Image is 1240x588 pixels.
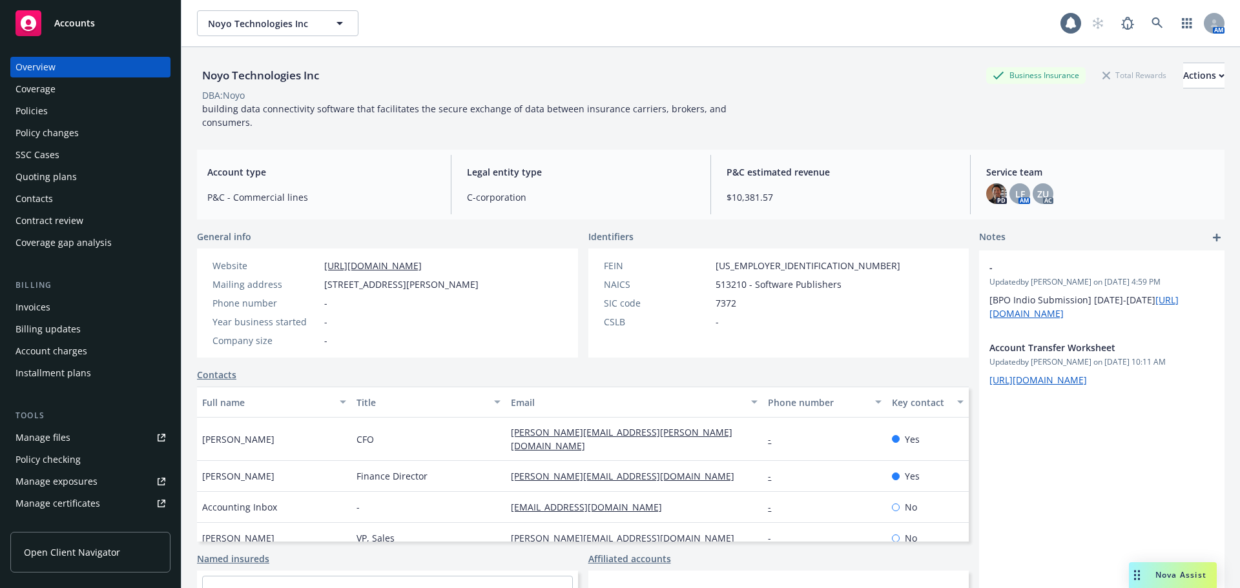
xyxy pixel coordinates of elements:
a: - [768,433,781,445]
span: $10,381.57 [727,190,955,204]
span: Account type [207,165,435,179]
span: General info [197,230,251,243]
button: Email [506,387,763,418]
span: Service team [986,165,1214,179]
a: Report a Bug [1115,10,1141,36]
div: Quoting plans [15,167,77,187]
button: Key contact [887,387,969,418]
span: - [356,500,360,514]
div: Title [356,396,486,409]
div: Overview [15,57,56,77]
span: 513210 - Software Publishers [716,278,842,291]
span: [PERSON_NAME] [202,531,274,545]
a: Billing updates [10,319,170,340]
span: Yes [905,469,920,483]
div: Policies [15,101,48,121]
button: Noyo Technologies Inc [197,10,358,36]
button: Actions [1183,63,1224,88]
a: Coverage [10,79,170,99]
div: Key contact [892,396,949,409]
div: Billing [10,279,170,292]
a: Quoting plans [10,167,170,187]
div: Manage claims [15,515,81,536]
a: Manage files [10,427,170,448]
div: Company size [212,334,319,347]
a: Accounts [10,5,170,41]
div: Coverage [15,79,56,99]
div: Contacts [15,188,53,209]
div: Phone number [768,396,867,409]
a: Affiliated accounts [588,552,671,565]
span: Accounting Inbox [202,500,277,514]
span: VP, Sales [356,531,395,545]
span: C-corporation [467,190,695,204]
span: - [324,315,327,329]
div: Website [212,259,319,272]
a: Start snowing [1085,10,1111,36]
span: [STREET_ADDRESS][PERSON_NAME] [324,278,479,291]
div: -Updatedby [PERSON_NAME] on [DATE] 4:59 PM[BPO Indio Submission] [DATE]-[DATE][URL][DOMAIN_NAME] [979,250,1224,330]
span: Account Transfer Worksheet [989,341,1181,354]
button: Full name [197,387,351,418]
div: Year business started [212,315,319,329]
a: add [1209,230,1224,245]
div: Policy checking [15,449,81,470]
a: [PERSON_NAME][EMAIL_ADDRESS][PERSON_NAME][DOMAIN_NAME] [511,426,732,452]
a: Policy checking [10,449,170,470]
a: - [768,501,781,513]
span: Finance Director [356,469,428,483]
a: Contract review [10,210,170,231]
div: Business Insurance [986,67,1086,83]
div: Full name [202,396,332,409]
a: - [768,532,781,544]
div: Noyo Technologies Inc [197,67,324,84]
div: Mailing address [212,278,319,291]
div: Account charges [15,341,87,361]
div: Installment plans [15,363,91,383]
span: [US_EMPLOYER_IDENTIFICATION_NUMBER] [716,259,900,272]
div: Total Rewards [1096,67,1173,83]
div: Invoices [15,297,50,318]
a: Policies [10,101,170,121]
a: Contacts [197,368,236,381]
a: [PERSON_NAME][EMAIL_ADDRESS][DOMAIN_NAME] [511,470,745,482]
span: Identifiers [588,230,634,243]
a: Search [1144,10,1170,36]
a: - [768,470,781,482]
div: Account Transfer WorksheetUpdatedby [PERSON_NAME] on [DATE] 10:11 AM[URL][DOMAIN_NAME] [979,330,1224,397]
span: Yes [905,432,920,446]
span: ZU [1037,187,1049,201]
span: - [716,315,719,329]
a: Overview [10,57,170,77]
span: - [989,261,1181,274]
a: Contacts [10,188,170,209]
div: Policy changes [15,123,79,143]
div: Manage exposures [15,471,98,492]
div: Email [511,396,743,409]
div: SSC Cases [15,145,59,165]
span: Nova Assist [1155,569,1206,580]
a: Manage certificates [10,493,170,514]
div: Billing updates [15,319,81,340]
div: DBA: Noyo [202,88,245,102]
span: - [324,334,327,347]
div: Phone number [212,296,319,310]
span: Legal entity type [467,165,695,179]
div: NAICS [604,278,710,291]
span: Manage exposures [10,471,170,492]
span: Notes [979,230,1006,245]
span: building data connectivity software that facilitates the secure exchange of data between insuranc... [202,103,729,128]
div: Coverage gap analysis [15,232,112,253]
a: Policy changes [10,123,170,143]
span: Updated by [PERSON_NAME] on [DATE] 4:59 PM [989,276,1214,288]
button: Title [351,387,506,418]
span: CFO [356,432,374,446]
div: CSLB [604,315,710,329]
button: Phone number [763,387,886,418]
a: Invoices [10,297,170,318]
span: - [324,296,327,310]
span: No [905,531,917,545]
span: Updated by [PERSON_NAME] on [DATE] 10:11 AM [989,356,1214,368]
a: Coverage gap analysis [10,232,170,253]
